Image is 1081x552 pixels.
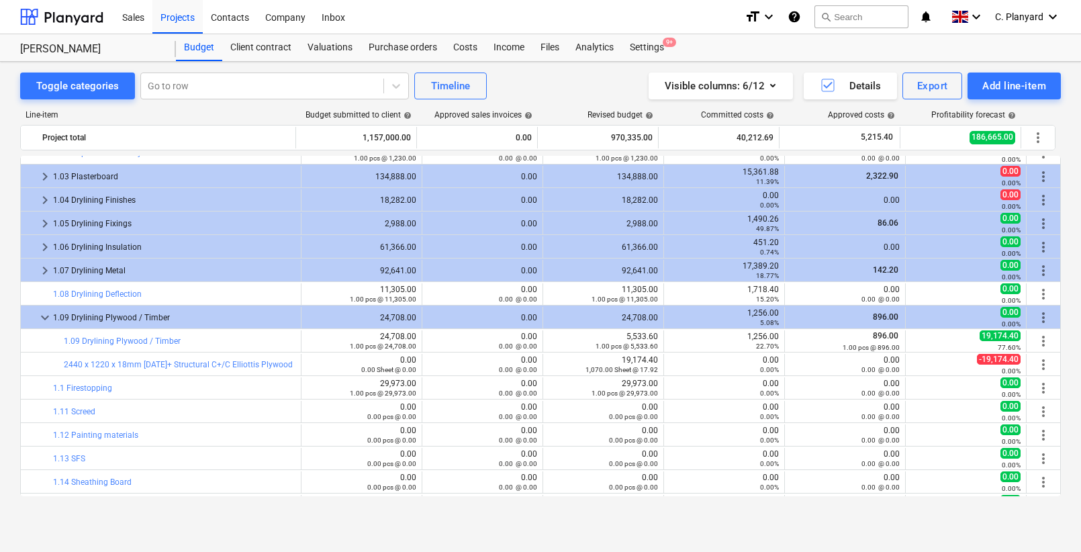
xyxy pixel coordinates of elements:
small: 0.00% [1002,438,1021,445]
a: 1.14 Sheathing Board [53,477,132,487]
span: help [643,111,653,120]
div: 1,490.26 [669,214,779,233]
div: 0.00 [549,473,658,492]
span: help [884,111,895,120]
span: 142.20 [872,265,900,275]
div: [PERSON_NAME] [20,42,160,56]
small: 0.00 pcs @ 0.00 [609,413,658,420]
small: 1.00 pcs @ 1,230.00 [354,154,416,162]
div: 0.00 [428,285,537,304]
small: 1.00 pcs @ 29,973.00 [592,389,658,397]
i: notifications [919,9,933,25]
div: 1,718.40 [669,285,779,304]
small: 0.00 @ 0.00 [499,389,537,397]
small: 0.00% [760,366,779,373]
div: 1.04 Drylining Finishes [53,189,295,211]
small: 0.00% [1002,203,1021,210]
i: Knowledge base [788,9,801,25]
div: 0.00 [307,426,416,445]
div: Revised budget [587,110,653,120]
div: 0.00 [549,449,658,468]
small: 0.00% [1002,485,1021,492]
small: 0.00 pcs @ 0.00 [609,484,658,491]
a: 1.08 Drylining Deflection [53,289,142,299]
div: 0.00 [790,285,900,304]
small: 0.00 @ 0.00 [499,484,537,491]
div: 0.00 [428,473,537,492]
div: 1.07 Drylining Metal [53,260,295,281]
small: 0.00% [1002,179,1021,187]
div: 0.00 [790,402,900,421]
small: 0.00 @ 0.00 [861,295,900,303]
small: 0.00 @ 0.00 [499,154,537,162]
a: Client contract [222,34,299,61]
i: keyboard_arrow_down [1045,9,1061,25]
span: help [1005,111,1016,120]
small: 11.39% [756,178,779,185]
span: keyboard_arrow_right [37,239,53,255]
div: 40,212.69 [664,127,773,148]
div: 134,888.00 [307,172,416,181]
button: Search [814,5,908,28]
div: Visible columns : 6/12 [665,77,777,95]
small: 0.00% [760,436,779,444]
small: 5.08% [760,319,779,326]
small: 0.00 @ 0.00 [861,484,900,491]
small: 0.00% [760,154,779,162]
span: 0.00 [1000,260,1021,271]
div: Add line-item [982,77,1046,95]
small: 1.00 pcs @ 11,305.00 [350,295,416,303]
div: 0.00 [428,266,537,275]
small: 22.70% [756,342,779,350]
span: More actions [1035,357,1051,373]
div: Settings [622,34,672,61]
span: 186,665.00 [970,131,1015,144]
span: 0.00 [1000,401,1021,412]
small: 0.00% [1002,156,1021,163]
small: 0.00 @ 0.00 [861,154,900,162]
a: Costs [445,34,485,61]
div: 0.00 [307,473,416,492]
span: 896.00 [872,312,900,322]
div: 0.00 [790,195,900,205]
span: More actions [1035,474,1051,490]
a: Budget [176,34,222,61]
a: Income [485,34,532,61]
div: 24,708.00 [307,313,416,322]
div: 17,389.20 [669,261,779,280]
span: 0.00 [1000,495,1021,506]
div: Budget submitted to client [305,110,412,120]
span: search [820,11,831,22]
small: 0.00 @ 0.00 [499,342,537,350]
div: 1.05 Drylining Fixings [53,213,295,234]
span: More actions [1035,451,1051,467]
small: 0.00 Sheet @ 0.00 [361,366,416,373]
div: 2,988.00 [549,219,658,228]
a: 2440 x 1220 x 18mm [DATE]+ Structural C+/C Elliottis Plywood FSC [64,360,310,369]
div: 0.00 [669,191,779,210]
small: 0.00% [1002,320,1021,328]
div: 0.00 [307,355,416,374]
small: 0.00% [1002,250,1021,257]
small: 0.00% [1002,273,1021,281]
span: More actions [1035,286,1051,302]
div: 29,973.00 [307,379,416,398]
small: 15.20% [756,295,779,303]
div: 0.00 [428,195,537,205]
div: Toggle categories [36,77,119,95]
button: Visible columns:6/12 [649,73,793,99]
div: 0.00 [790,379,900,398]
div: Analytics [567,34,622,61]
span: C. Planyard [995,11,1043,22]
small: 0.00 pcs @ 0.00 [609,436,658,444]
div: 0.00 [790,426,900,445]
a: Files [532,34,567,61]
span: 0.00 [1000,283,1021,294]
span: keyboard_arrow_right [37,192,53,208]
div: 0.00 [669,426,779,445]
span: 896.00 [872,331,900,340]
span: 0.00 [1000,166,1021,177]
div: 0.00 [428,219,537,228]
